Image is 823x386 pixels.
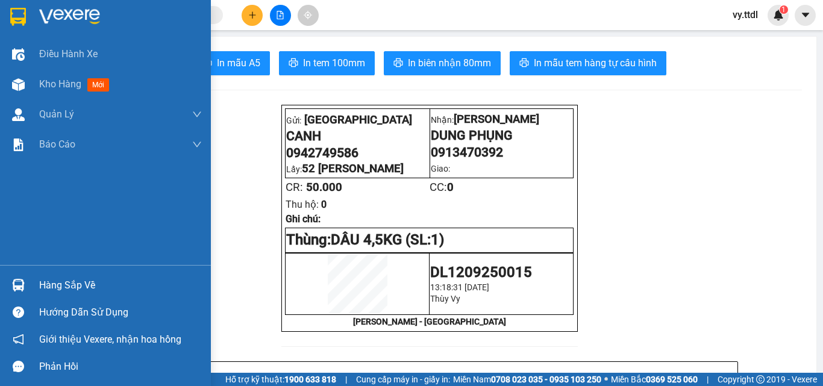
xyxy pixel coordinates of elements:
[491,375,601,384] strong: 0708 023 035 - 0935 103 250
[519,58,529,69] span: printer
[39,78,81,90] span: Kho hàng
[454,113,539,126] span: [PERSON_NAME]
[304,11,312,19] span: aim
[611,373,698,386] span: Miền Bắc
[13,361,24,372] span: message
[87,78,109,92] span: mới
[10,10,148,37] div: [GEOGRAPHIC_DATA]
[270,5,291,26] button: file-add
[384,51,501,75] button: printerIn biên nhận 80mm
[431,113,573,126] p: Nhận:
[431,128,513,143] span: DUNG PHỤNG
[447,181,454,194] span: 0
[430,294,460,304] span: Thùy Vy
[286,111,428,126] p: Gửi:
[12,279,25,291] img: warehouse-icon
[431,145,503,160] span: 0913470392
[430,181,454,194] span: CC:
[453,373,601,386] span: Miền Nam
[286,145,358,160] span: 0942749586
[356,373,450,386] span: Cung cấp máy in - giấy in:
[534,55,657,70] span: In mẫu tem hàng tự cấu hình
[39,107,74,122] span: Quản Lý
[707,373,709,386] span: |
[331,231,444,248] span: DÂU 4,5KG (SL:
[10,52,148,69] div: 0942749586
[773,10,784,20] img: icon-new-feature
[298,5,319,26] button: aim
[39,137,75,152] span: Báo cáo
[192,110,202,119] span: down
[286,213,321,225] span: Ghi chú:
[286,199,319,210] span: Thu hộ:
[156,37,252,52] div: DUNG PHỤNG
[795,5,816,26] button: caret-down
[286,231,331,248] span: Thùng:
[756,375,765,384] span: copyright
[510,51,666,75] button: printerIn mẫu tem hàng tự cấu hình
[156,52,252,69] div: 0913470392
[286,164,404,174] span: Lấy:
[39,358,202,376] div: Phản hồi
[193,51,270,75] button: printerIn mẫu A5
[345,373,347,386] span: |
[304,113,412,126] span: [GEOGRAPHIC_DATA]
[10,75,27,88] span: TC:
[39,46,98,61] span: Điều hành xe
[12,139,25,151] img: solution-icon
[430,282,489,292] span: 13:18:31 [DATE]
[353,317,506,326] strong: [PERSON_NAME] - [GEOGRAPHIC_DATA]
[646,375,698,384] strong: 0369 525 060
[284,375,336,384] strong: 1900 633 818
[248,11,257,19] span: plus
[286,181,303,194] span: CR:
[431,164,450,173] span: Giao:
[156,10,252,37] div: [PERSON_NAME]
[10,8,26,26] img: logo-vxr
[225,373,336,386] span: Hỗ trợ kỹ thuật:
[289,58,298,69] span: printer
[13,307,24,318] span: question-circle
[408,55,491,70] span: In biên nhận 80mm
[13,334,24,345] span: notification
[780,5,788,14] sup: 1
[217,55,260,70] span: In mẫu A5
[12,78,25,91] img: warehouse-icon
[430,264,532,281] span: DL1209250015
[279,51,375,75] button: printerIn tem 100mm
[800,10,811,20] span: caret-down
[12,108,25,121] img: warehouse-icon
[302,162,404,175] span: 52 [PERSON_NAME]
[286,128,321,143] span: CANH
[192,140,202,149] span: down
[10,69,148,111] span: 52 [PERSON_NAME]
[12,48,25,61] img: warehouse-icon
[781,5,786,14] span: 1
[242,5,263,26] button: plus
[156,10,185,23] span: Nhận:
[10,37,148,52] div: CANH
[39,304,202,322] div: Hướng dẫn sử dụng
[39,332,181,347] span: Giới thiệu Vexere, nhận hoa hồng
[39,276,202,294] div: Hàng sắp về
[723,7,768,22] span: vy.ttdl
[431,231,444,248] span: 1)
[321,199,327,210] span: 0
[306,181,342,194] span: 50.000
[303,55,365,70] span: In tem 100mm
[604,377,608,382] span: ⚪️
[276,11,284,19] span: file-add
[393,58,403,69] span: printer
[10,10,29,23] span: Gửi:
